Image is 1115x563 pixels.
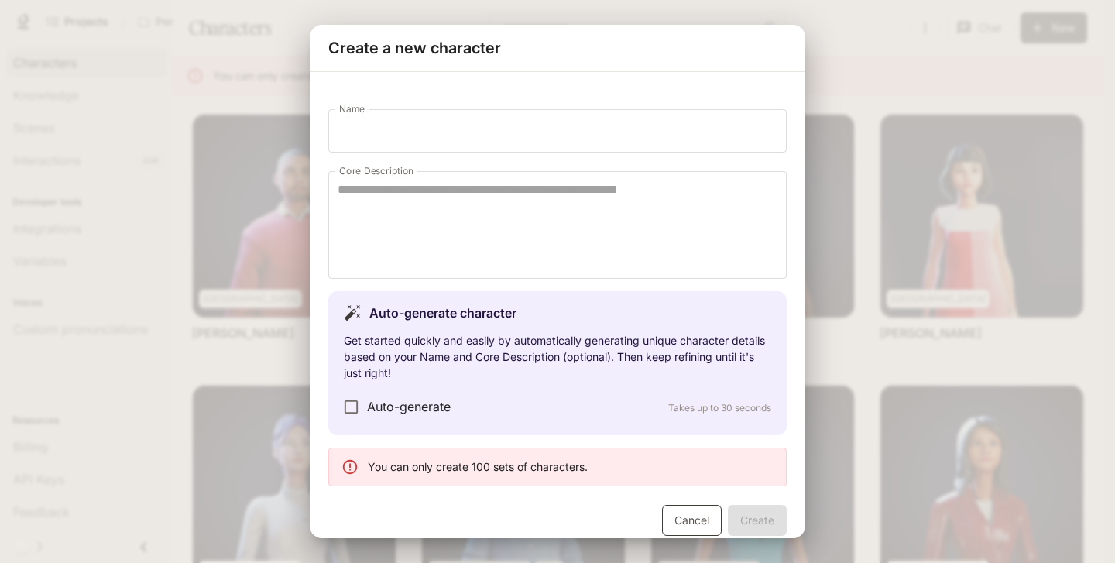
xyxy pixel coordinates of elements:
[344,332,771,381] p: Get started quickly and easily by automatically generating unique character details based on your...
[367,397,451,416] span: Auto-generate
[369,304,516,322] p: Auto-generate character
[328,171,787,279] div: label
[310,25,805,71] h2: Create a new character
[662,505,722,536] button: Cancel
[339,102,365,115] label: Name
[368,453,588,481] div: You can only create 100 sets of characters.
[339,164,413,177] label: Core Description
[668,402,771,414] span: Takes up to 30 seconds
